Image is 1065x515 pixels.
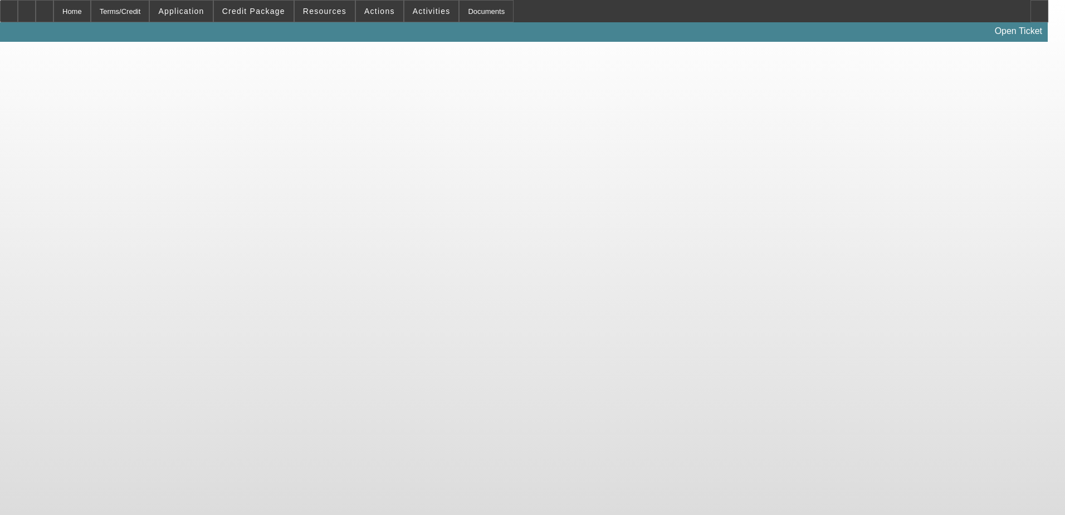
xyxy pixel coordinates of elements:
span: Actions [364,7,395,16]
button: Actions [356,1,403,22]
button: Activities [404,1,459,22]
span: Resources [303,7,346,16]
span: Activities [413,7,451,16]
button: Credit Package [214,1,294,22]
a: Open Ticket [990,22,1047,41]
span: Credit Package [222,7,285,16]
span: Application [158,7,204,16]
button: Application [150,1,212,22]
button: Resources [295,1,355,22]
